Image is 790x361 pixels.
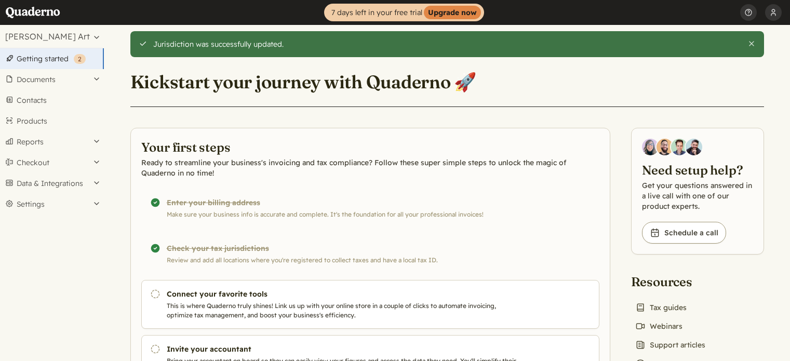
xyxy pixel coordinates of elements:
[167,344,521,354] h3: Invite your accountant
[671,139,688,155] img: Ivo Oltmans, Business Developer at Quaderno
[642,162,753,178] h2: Need setup help?
[631,300,691,315] a: Tax guides
[167,289,521,299] h3: Connect your favorite tools
[167,301,521,320] p: This is where Quaderno truly shines! Link us up with your online store in a couple of clicks to a...
[657,139,673,155] img: Jairo Fumero, Account Executive at Quaderno
[130,71,477,93] h1: Kickstart your journey with Quaderno 🚀
[642,222,726,244] a: Schedule a call
[141,280,599,329] a: Connect your favorite tools This is where Quaderno truly shines! Link us up with your online stor...
[153,39,740,49] div: Jurisdiction was successfully updated.
[424,6,481,19] strong: Upgrade now
[631,319,687,333] a: Webinars
[642,180,753,211] p: Get your questions answered in a live call with one of our product experts.
[631,338,709,352] a: Support articles
[747,39,756,48] button: Close this alert
[78,55,82,63] span: 2
[324,4,484,21] a: 7 days left in your free trialUpgrade now
[631,273,710,290] h2: Resources
[141,157,599,178] p: Ready to streamline your business's invoicing and tax compliance? Follow these super simple steps...
[686,139,702,155] img: Javier Rubio, DevRel at Quaderno
[141,139,599,155] h2: Your first steps
[642,139,659,155] img: Diana Carrasco, Account Executive at Quaderno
